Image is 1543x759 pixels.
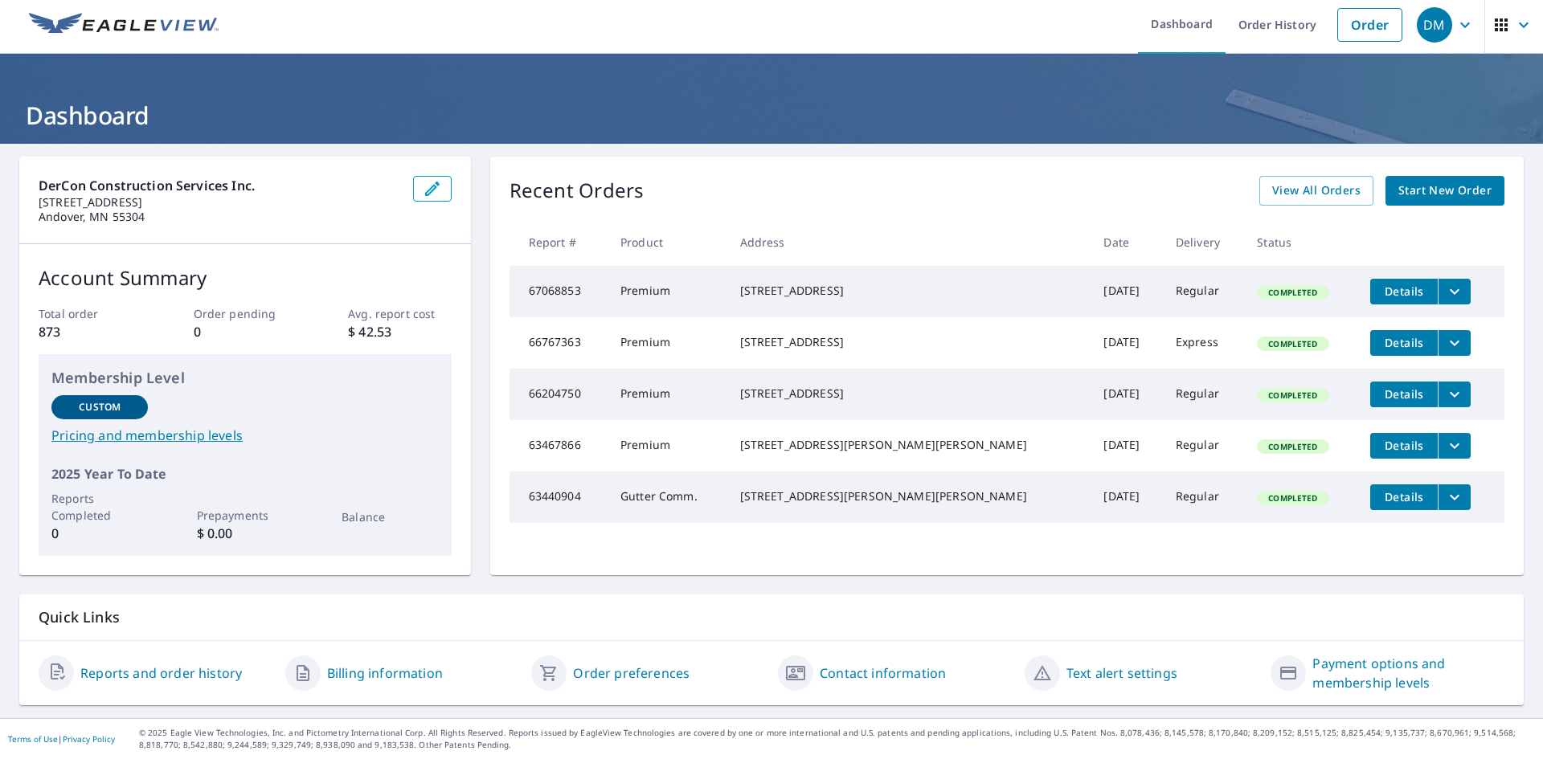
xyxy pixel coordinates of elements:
[1163,317,1244,369] td: Express
[80,663,242,683] a: Reports and order history
[51,524,148,543] p: 0
[608,369,727,420] td: Premium
[1398,181,1492,201] span: Start New Order
[197,507,293,524] p: Prepayments
[1259,287,1327,298] span: Completed
[510,266,608,317] td: 67068853
[1370,433,1438,459] button: detailsBtn-63467866
[1244,218,1357,266] th: Status
[740,334,1078,350] div: [STREET_ADDRESS]
[194,322,297,341] p: 0
[194,305,297,322] p: Order pending
[1163,420,1244,471] td: Regular
[39,176,400,195] p: DerCon Construction Services Inc.
[1312,654,1504,692] a: Payment options and membership levels
[1091,369,1162,420] td: [DATE]
[608,317,727,369] td: Premium
[1370,330,1438,356] button: detailsBtn-66767363
[1091,471,1162,523] td: [DATE]
[740,283,1078,299] div: [STREET_ADDRESS]
[1163,471,1244,523] td: Regular
[348,322,451,341] p: $ 42.53
[63,733,115,745] a: Privacy Policy
[1370,484,1438,510] button: detailsBtn-63440904
[740,437,1078,453] div: [STREET_ADDRESS][PERSON_NAME][PERSON_NAME]
[510,176,645,206] p: Recent Orders
[29,13,219,37] img: EV Logo
[1272,181,1361,201] span: View All Orders
[1163,266,1244,317] td: Regular
[1370,279,1438,304] button: detailsBtn-67068853
[39,322,141,341] p: 873
[1438,433,1471,459] button: filesDropdownBtn-63467866
[8,733,58,745] a: Terms of Use
[1337,8,1402,42] a: Order
[39,305,141,322] p: Total order
[1259,390,1327,401] span: Completed
[51,367,439,389] p: Membership Level
[51,426,439,445] a: Pricing and membership levels
[1259,441,1327,452] span: Completed
[1438,484,1471,510] button: filesDropdownBtn-63440904
[1163,369,1244,420] td: Regular
[510,317,608,369] td: 66767363
[1163,218,1244,266] th: Delivery
[39,195,400,210] p: [STREET_ADDRESS]
[19,99,1524,132] h1: Dashboard
[1259,338,1327,349] span: Completed
[79,400,121,414] p: Custom
[348,305,451,322] p: Avg. report cost
[740,386,1078,402] div: [STREET_ADDRESS]
[608,218,727,266] th: Product
[608,266,727,317] td: Premium
[197,524,293,543] p: $ 0.00
[608,471,727,523] td: Gutter Comm.
[1091,218,1162,266] th: Date
[1380,489,1428,504] span: Details
[510,471,608,523] td: 63440904
[8,734,115,744] p: |
[727,218,1091,266] th: Address
[1091,317,1162,369] td: [DATE]
[1438,330,1471,356] button: filesDropdownBtn-66767363
[510,369,608,420] td: 66204750
[1091,266,1162,317] td: [DATE]
[1438,279,1471,304] button: filesDropdownBtn-67068853
[608,420,727,471] td: Premium
[1380,335,1428,350] span: Details
[342,508,438,525] p: Balance
[51,490,148,524] p: Reports Completed
[510,420,608,471] td: 63467866
[51,464,439,484] p: 2025 Year To Date
[1438,382,1471,407] button: filesDropdownBtn-66204750
[1380,386,1428,402] span: Details
[1370,382,1438,407] button: detailsBtn-66204750
[1380,438,1428,453] span: Details
[510,218,608,266] th: Report #
[1259,176,1373,206] a: View All Orders
[39,607,1504,627] p: Quick Links
[740,488,1078,504] div: [STREET_ADDRESS][PERSON_NAME][PERSON_NAME]
[573,663,690,683] a: Order preferences
[327,663,443,683] a: Billing information
[1066,663,1177,683] a: Text alert settings
[1259,492,1327,504] span: Completed
[1385,176,1504,206] a: Start New Order
[1380,284,1428,299] span: Details
[39,210,400,224] p: Andover, MN 55304
[1417,7,1452,43] div: DM
[1091,420,1162,471] td: [DATE]
[39,263,452,292] p: Account Summary
[820,663,946,683] a: Contact information
[139,727,1535,751] p: © 2025 Eagle View Technologies, Inc. and Pictometry International Corp. All Rights Reserved. Repo...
